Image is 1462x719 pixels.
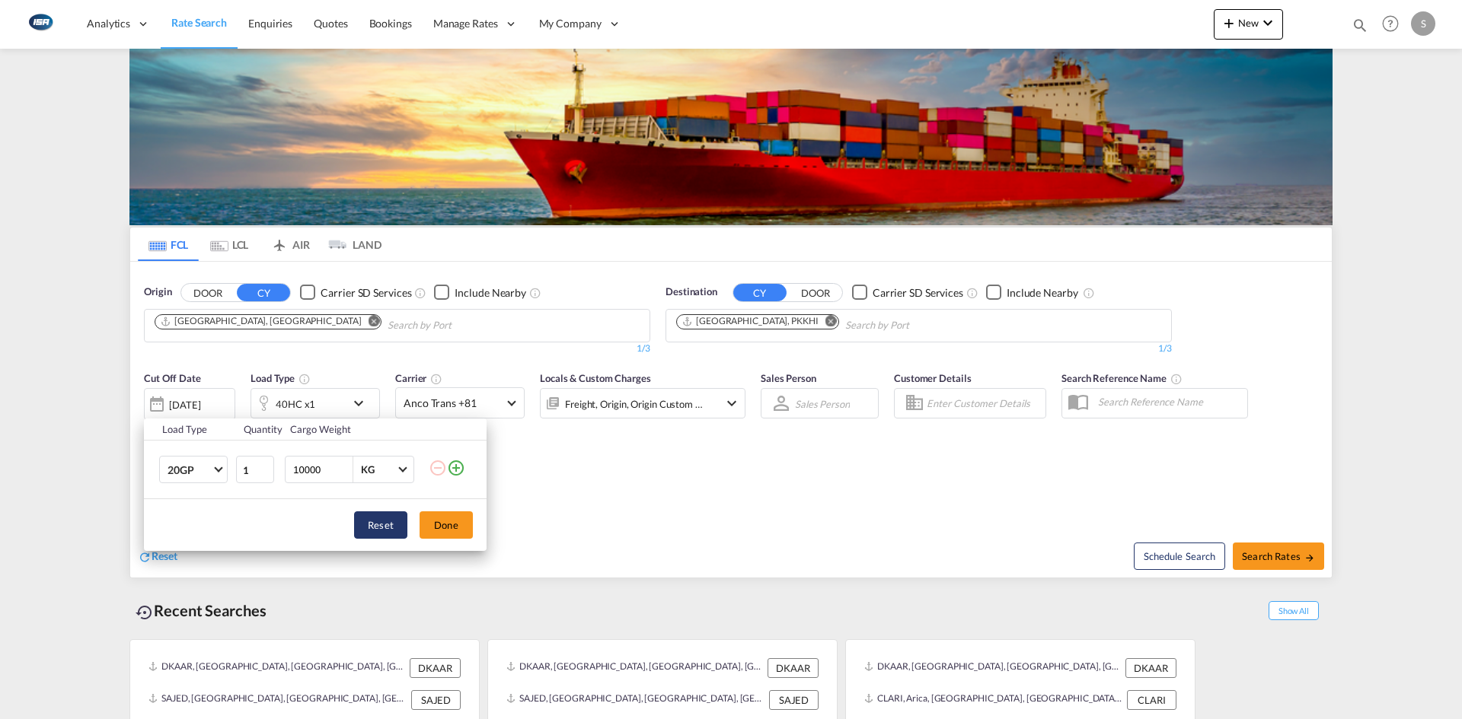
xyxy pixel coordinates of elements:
[144,418,235,441] th: Load Type
[290,422,420,436] div: Cargo Weight
[236,456,274,483] input: Qty
[235,418,282,441] th: Quantity
[168,463,212,478] span: 20GP
[292,457,353,482] input: Enter Weight
[447,459,465,477] md-icon: icon-plus-circle-outline
[420,511,473,539] button: Done
[159,456,228,483] md-select: Choose: 20GP
[361,463,375,476] div: KG
[429,459,447,477] md-icon: icon-minus-circle-outline
[354,511,407,539] button: Reset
